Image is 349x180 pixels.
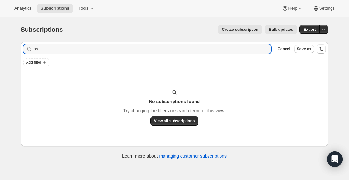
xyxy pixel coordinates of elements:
[303,27,316,32] span: Export
[37,4,73,13] button: Subscriptions
[277,46,290,52] span: Cancel
[269,27,293,32] span: Bulk updates
[154,118,195,124] span: View all subscriptions
[309,4,339,13] button: Settings
[149,98,200,105] h3: No subscriptions found
[74,4,99,13] button: Tools
[317,44,326,54] button: Sort the results
[299,25,320,34] button: Export
[297,46,311,52] span: Save as
[159,153,227,159] a: managing customer subscriptions
[288,6,297,11] span: Help
[122,153,227,159] p: Learn more about
[40,6,69,11] span: Subscriptions
[34,44,271,54] input: Filter subscribers
[294,45,314,53] button: Save as
[319,6,335,11] span: Settings
[123,107,225,114] p: Try changing the filters or search term for this view.
[10,4,35,13] button: Analytics
[21,26,63,33] span: Subscriptions
[265,25,297,34] button: Bulk updates
[14,6,31,11] span: Analytics
[275,45,293,53] button: Cancel
[327,151,343,167] div: Open Intercom Messenger
[150,116,199,126] button: View all subscriptions
[218,25,262,34] button: Create subscription
[278,4,307,13] button: Help
[222,27,258,32] span: Create subscription
[26,60,41,65] span: Add filter
[78,6,88,11] span: Tools
[23,58,49,66] button: Add filter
